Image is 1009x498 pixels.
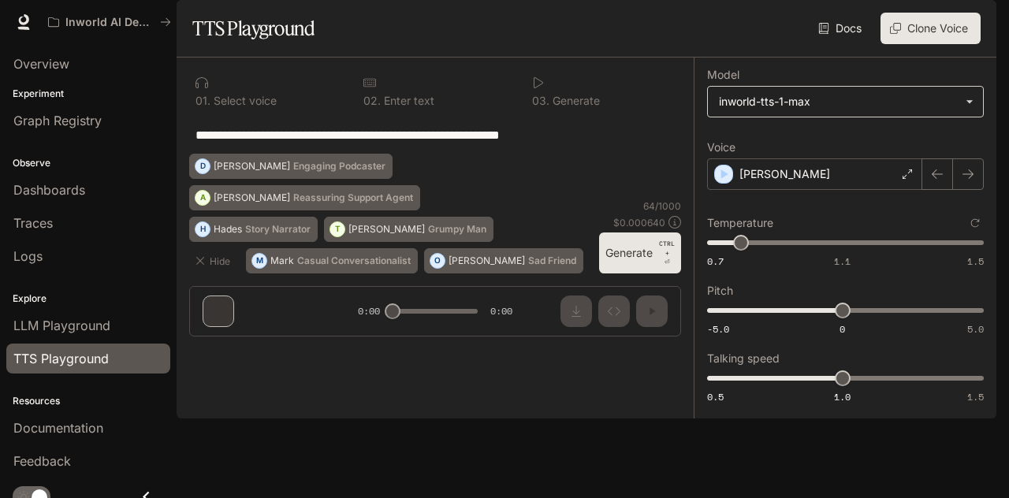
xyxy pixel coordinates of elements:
[246,248,418,273] button: MMarkCasual Conversationalist
[815,13,868,44] a: Docs
[719,94,958,110] div: inworld-tts-1-max
[195,95,210,106] p: 0 1 .
[707,255,724,268] span: 0.7
[659,239,675,258] p: CTRL +
[189,154,393,179] button: D[PERSON_NAME]Engaging Podcaster
[834,390,851,403] span: 1.0
[245,225,311,234] p: Story Narrator
[192,13,315,44] h1: TTS Playground
[189,248,240,273] button: Hide
[195,154,210,179] div: D
[967,390,984,403] span: 1.5
[424,248,583,273] button: O[PERSON_NAME]Sad Friend
[214,225,242,234] p: Hades
[643,199,681,213] p: 64 / 1000
[840,322,845,336] span: 0
[324,217,493,242] button: T[PERSON_NAME]Grumpy Man
[189,217,318,242] button: HHadesStory Narrator
[707,142,735,153] p: Voice
[449,256,525,266] p: [PERSON_NAME]
[707,217,773,229] p: Temperature
[330,217,344,242] div: T
[189,185,420,210] button: A[PERSON_NAME]Reassuring Support Agent
[270,256,294,266] p: Mark
[549,95,600,106] p: Generate
[739,166,830,182] p: [PERSON_NAME]
[195,185,210,210] div: A
[430,248,445,273] div: O
[532,95,549,106] p: 0 3 .
[967,255,984,268] span: 1.5
[293,193,413,203] p: Reassuring Support Agent
[966,214,984,232] button: Reset to default
[293,162,385,171] p: Engaging Podcaster
[214,162,290,171] p: [PERSON_NAME]
[707,322,729,336] span: -5.0
[599,232,681,273] button: GenerateCTRL +⏎
[659,239,675,267] p: ⏎
[65,16,154,29] p: Inworld AI Demos
[528,256,576,266] p: Sad Friend
[707,285,733,296] p: Pitch
[834,255,851,268] span: 1.1
[297,256,411,266] p: Casual Conversationalist
[195,217,210,242] div: H
[252,248,266,273] div: M
[881,13,981,44] button: Clone Voice
[381,95,434,106] p: Enter text
[967,322,984,336] span: 5.0
[707,69,739,80] p: Model
[41,6,178,38] button: All workspaces
[707,353,780,364] p: Talking speed
[214,193,290,203] p: [PERSON_NAME]
[708,87,983,117] div: inworld-tts-1-max
[210,95,277,106] p: Select voice
[707,390,724,403] span: 0.5
[348,225,425,234] p: [PERSON_NAME]
[363,95,381,106] p: 0 2 .
[428,225,486,234] p: Grumpy Man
